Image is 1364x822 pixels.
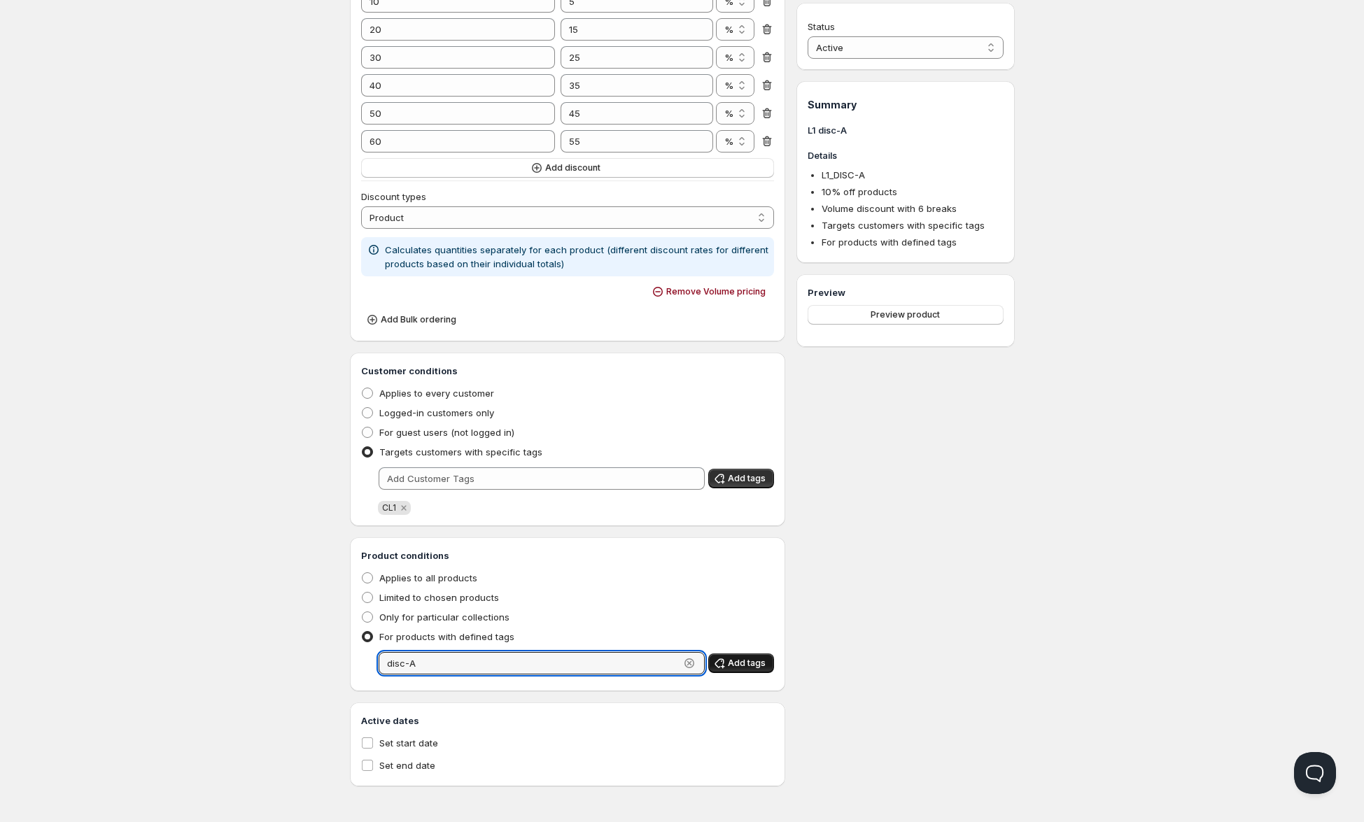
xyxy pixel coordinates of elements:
[379,388,494,399] span: Applies to every customer
[1294,752,1336,794] iframe: Help Scout Beacon - Open
[382,502,396,513] span: CL1
[808,285,1003,299] h3: Preview
[379,446,542,458] span: Targets customers with specific tags
[379,407,494,418] span: Logged-in customers only
[666,286,766,297] span: Remove Volume pricing
[822,186,897,197] span: 10 % off products
[708,469,774,488] button: Add tags
[808,21,835,32] span: Status
[728,658,766,669] span: Add tags
[361,158,775,178] button: Add discount
[682,656,696,670] button: Clear
[379,737,438,749] span: Set start date
[728,473,766,484] span: Add tags
[379,592,499,603] span: Limited to chosen products
[822,169,865,180] span: L1_DISC-A
[379,572,477,583] span: Applies to all products
[822,220,985,231] span: Targets customers with specific tags
[361,548,775,562] h3: Product conditions
[379,760,435,771] span: Set end date
[398,502,410,514] button: Remove CL1
[381,314,456,325] span: Add Bulk ordering
[379,467,705,490] input: Add Customer Tags
[808,148,1003,162] h3: Details
[808,98,1003,112] h1: Summary
[708,653,774,673] button: Add tags
[822,236,957,248] span: For products with defined tags
[545,162,600,173] span: Add discount
[871,309,940,320] span: Preview product
[361,714,775,728] h3: Active dates
[808,305,1003,325] button: Preview product
[379,652,680,674] input: Add Product Tags
[361,310,465,329] button: Add Bulk ordering
[379,427,514,438] span: For guest users (not logged in)
[647,282,774,302] button: Remove Volume pricing
[361,364,775,378] h3: Customer conditions
[379,611,509,623] span: Only for particular collections
[379,631,514,642] span: For products with defined tags
[808,123,1003,137] h3: L1 disc-A
[822,203,957,214] span: Volume discount with 6 breaks
[361,191,426,202] span: Discount types
[385,243,769,271] p: Calculates quantities separately for each product (different discount rates for different product...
